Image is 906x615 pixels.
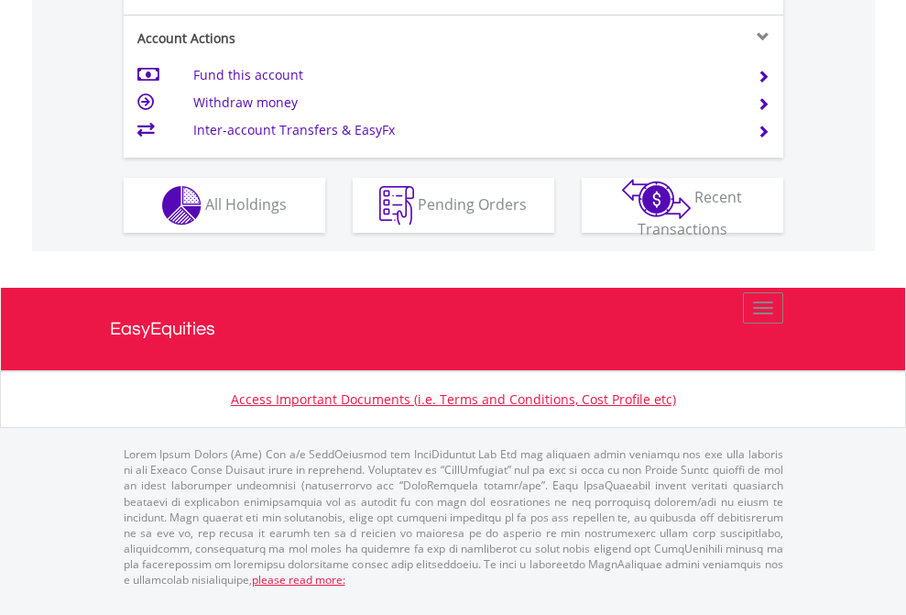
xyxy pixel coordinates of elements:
[205,193,287,214] span: All Holdings
[231,390,676,408] a: Access Important Documents (i.e. Terms and Conditions, Cost Profile etc)
[110,288,797,370] a: EasyEquities
[252,572,345,588] a: please read more:
[124,178,325,233] button: All Holdings
[124,446,783,588] p: Lorem Ipsum Dolors (Ame) Con a/e SeddOeiusmod tem InciDiduntut Lab Etd mag aliquaen admin veniamq...
[418,193,527,214] span: Pending Orders
[124,29,453,48] div: Account Actions
[162,186,202,225] img: holdings-wht.png
[353,178,554,233] button: Pending Orders
[193,116,735,144] td: Inter-account Transfers & EasyFx
[193,89,735,116] td: Withdraw money
[379,186,414,225] img: pending_instructions-wht.png
[582,178,783,233] button: Recent Transactions
[193,61,735,89] td: Fund this account
[622,179,691,219] img: transactions-zar-wht.png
